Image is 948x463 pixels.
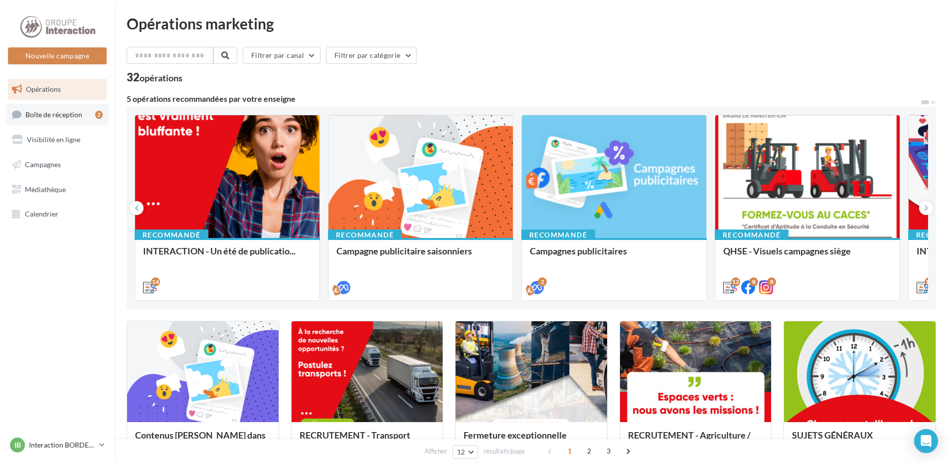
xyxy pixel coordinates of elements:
div: Recommandé [715,230,789,240]
span: Afficher [425,447,447,456]
div: 12 [925,277,934,286]
div: Opérations marketing [127,16,936,31]
span: RECRUTEMENT - Transport [300,430,410,441]
span: 2 [581,443,597,459]
div: 8 [767,277,776,286]
span: Fermeture exceptionnelle [464,430,567,441]
span: 1 [562,443,578,459]
div: 8 [749,277,758,286]
p: Interaction BORDEAUX [29,440,95,450]
span: INTERACTION - Un été de publicatio... [143,245,296,256]
div: 32 [127,72,182,83]
span: SUJETS GÉNÉRAUX [792,430,873,441]
div: 5 opérations recommandées par votre enseigne [127,95,920,103]
div: Open Intercom Messenger [914,429,938,453]
div: opérations [140,73,182,82]
span: 3 [601,443,617,459]
span: résultats/page [483,447,525,456]
div: Recommandé [328,230,402,240]
div: Recommandé [135,230,208,240]
div: 12 [731,277,740,286]
span: Campagnes publicitaires [530,245,627,256]
span: Opérations [26,85,61,93]
a: Opérations [6,79,109,100]
span: IB [14,440,21,450]
span: Calendrier [25,210,58,218]
span: QHSE - Visuels campagnes siège [723,245,851,256]
a: Boîte de réception2 [6,104,109,125]
div: 14 [151,277,160,286]
span: Médiathèque [25,185,66,193]
div: Recommandé [521,230,595,240]
a: Visibilité en ligne [6,129,109,150]
a: Médiathèque [6,179,109,200]
button: 12 [453,445,478,459]
a: IB Interaction BORDEAUX [8,436,107,455]
button: Nouvelle campagne [8,47,107,64]
a: Calendrier [6,204,109,225]
span: Campagne publicitaire saisonniers [336,245,472,256]
div: 2 [95,111,103,119]
span: Boîte de réception [25,110,82,118]
a: Campagnes [6,154,109,175]
span: Visibilité en ligne [27,135,80,144]
span: 12 [457,448,466,456]
button: Filtrer par catégorie [326,47,417,64]
span: Campagnes [25,160,61,169]
button: Filtrer par canal [243,47,320,64]
div: 2 [538,277,547,286]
